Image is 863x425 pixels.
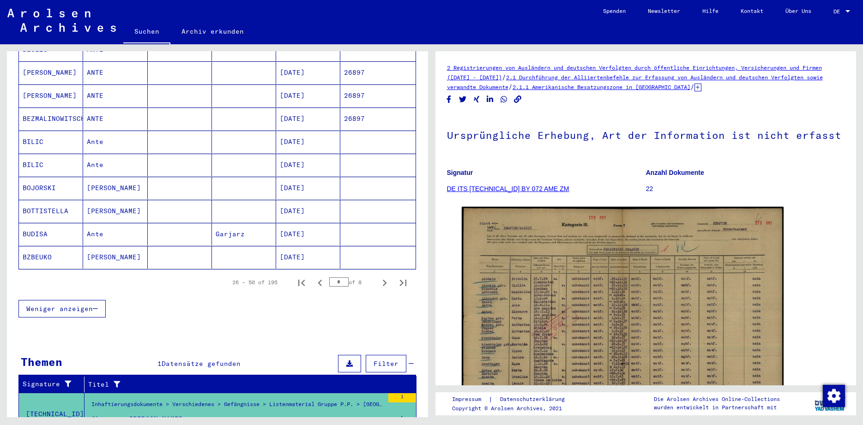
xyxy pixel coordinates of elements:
[329,278,375,287] div: of 8
[83,154,147,176] mat-cell: Ante
[83,246,147,269] mat-cell: [PERSON_NAME]
[447,169,473,176] b: Signatur
[276,84,340,107] mat-cell: [DATE]
[646,169,704,176] b: Anzahl Dokumente
[19,200,83,222] mat-cell: BOTTISTELLA
[23,379,77,389] div: Signature
[18,300,106,317] button: Weniger anzeigen
[276,61,340,84] mat-cell: [DATE]
[276,177,340,199] mat-cell: [DATE]
[646,184,845,194] p: 22
[83,108,147,130] mat-cell: ANTE
[276,131,340,153] mat-cell: [DATE]
[654,395,780,403] p: Die Arolsen Archives Online-Collections
[83,61,147,84] mat-cell: ANTE
[162,359,241,368] span: Datensätze gefunden
[91,414,183,424] div: Akte von [PERSON_NAME]
[83,200,147,222] mat-cell: [PERSON_NAME]
[823,385,845,407] img: Zustimmung ändern
[493,395,576,404] a: Datenschutzerklärung
[157,359,162,368] span: 1
[23,377,86,392] div: Signature
[83,223,147,245] mat-cell: Ante
[19,154,83,176] mat-cell: BILIC
[822,384,845,407] div: Zustimmung ändern
[19,108,83,130] mat-cell: BEZMALINOWITSCH
[366,355,406,372] button: Filter
[375,273,394,292] button: Next page
[447,185,569,192] a: DE ITS [TECHNICAL_ID] BY 072 AME ZM
[499,94,509,105] button: Share on WhatsApp
[444,94,454,105] button: Share on Facebook
[19,84,83,107] mat-cell: [PERSON_NAME]
[340,61,415,84] mat-cell: 26897
[472,94,482,105] button: Share on Xing
[19,246,83,269] mat-cell: BZBEUKO
[452,404,576,413] p: Copyright © Arolsen Archives, 2021
[88,377,407,392] div: Titel
[19,131,83,153] mat-cell: BILIC
[485,94,495,105] button: Share on LinkedIn
[458,94,468,105] button: Share on Twitter
[388,393,416,402] div: 1
[83,131,147,153] mat-cell: Ante
[83,177,147,199] mat-cell: [PERSON_NAME]
[447,74,823,90] a: 2.1 Durchführung der Alliiertenbefehle zur Erfassung von Ausländern und deutschen Verfolgten sowi...
[340,108,415,130] mat-cell: 26897
[513,84,690,90] a: 2.1.1 Amerikanische Besatzungszone in [GEOGRAPHIC_DATA]
[292,273,311,292] button: First page
[232,278,278,287] div: 26 – 50 of 195
[21,353,62,370] div: Themen
[374,359,398,368] span: Filter
[19,61,83,84] mat-cell: [PERSON_NAME]
[394,273,412,292] button: Last page
[83,84,147,107] mat-cell: ANTE
[276,223,340,245] mat-cell: [DATE]
[311,273,329,292] button: Previous page
[452,395,576,404] div: |
[654,403,780,412] p: wurden entwickelt in Partnerschaft mit
[276,154,340,176] mat-cell: [DATE]
[502,73,506,81] span: /
[19,223,83,245] mat-cell: BUDISA
[690,83,694,91] span: /
[813,392,847,415] img: yv_logo.png
[447,64,822,81] a: 2 Registrierungen von Ausländern und deutschen Verfolgten durch öffentliche Einrichtungen, Versic...
[508,83,513,91] span: /
[19,177,83,199] mat-cell: BOJORSKI
[340,84,415,107] mat-cell: 26897
[88,380,398,389] div: Titel
[447,114,845,155] h1: Ursprüngliche Erhebung, Art der Information ist nicht erfasst
[833,8,844,15] span: DE
[123,20,170,44] a: Suchen
[276,200,340,222] mat-cell: [DATE]
[212,223,276,245] mat-cell: Garjarz
[7,9,116,32] img: Arolsen_neg.svg
[276,246,340,269] mat-cell: [DATE]
[276,108,340,130] mat-cell: [DATE]
[91,400,384,413] div: Inhaftierungsdokumente > Verschiedenes > Gefängnisse > Listenmaterial Gruppe P.P. > [GEOGRAPHIC_D...
[452,395,489,404] a: Impressum
[170,20,255,42] a: Archiv erkunden
[26,305,93,313] span: Weniger anzeigen
[513,94,523,105] button: Copy link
